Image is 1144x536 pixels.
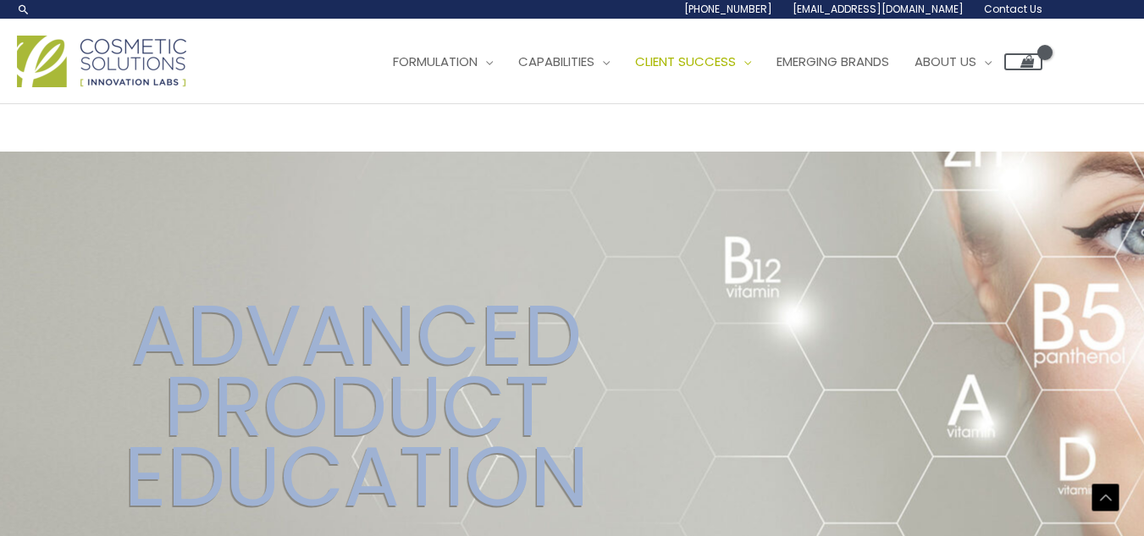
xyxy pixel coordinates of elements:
[622,36,764,87] a: Client Success
[17,3,30,16] a: Search icon link
[368,36,1042,87] nav: Site Navigation
[1004,53,1042,70] a: View Shopping Cart, empty
[902,36,1004,87] a: About Us
[17,36,186,87] img: Cosmetic Solutions Logo
[793,2,964,16] span: [EMAIL_ADDRESS][DOMAIN_NAME]
[776,52,889,70] span: Emerging Brands
[380,36,506,87] a: Formulation
[684,2,772,16] span: [PHONE_NUMBER]
[518,52,594,70] span: Capabilities
[635,52,736,70] span: Client Success
[393,52,478,70] span: Formulation
[984,2,1042,16] span: Contact Us
[29,300,683,511] h2: ADVANCED PRODUCT EDUCATION
[915,52,976,70] span: About Us
[764,36,902,87] a: Emerging Brands
[506,36,622,87] a: Capabilities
